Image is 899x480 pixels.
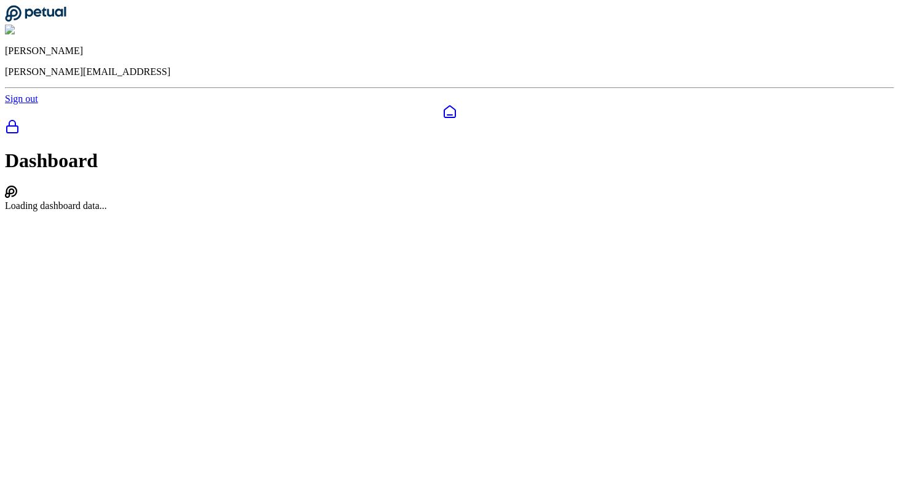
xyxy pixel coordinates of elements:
[5,66,894,77] p: [PERSON_NAME][EMAIL_ADDRESS]
[5,104,894,119] a: Dashboard
[5,119,894,136] a: SOC
[5,93,38,104] a: Sign out
[5,45,894,57] p: [PERSON_NAME]
[5,149,894,172] h1: Dashboard
[5,14,66,24] a: Go to Dashboard
[5,25,65,36] img: Eliot Walker
[5,200,894,211] div: Loading dashboard data...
